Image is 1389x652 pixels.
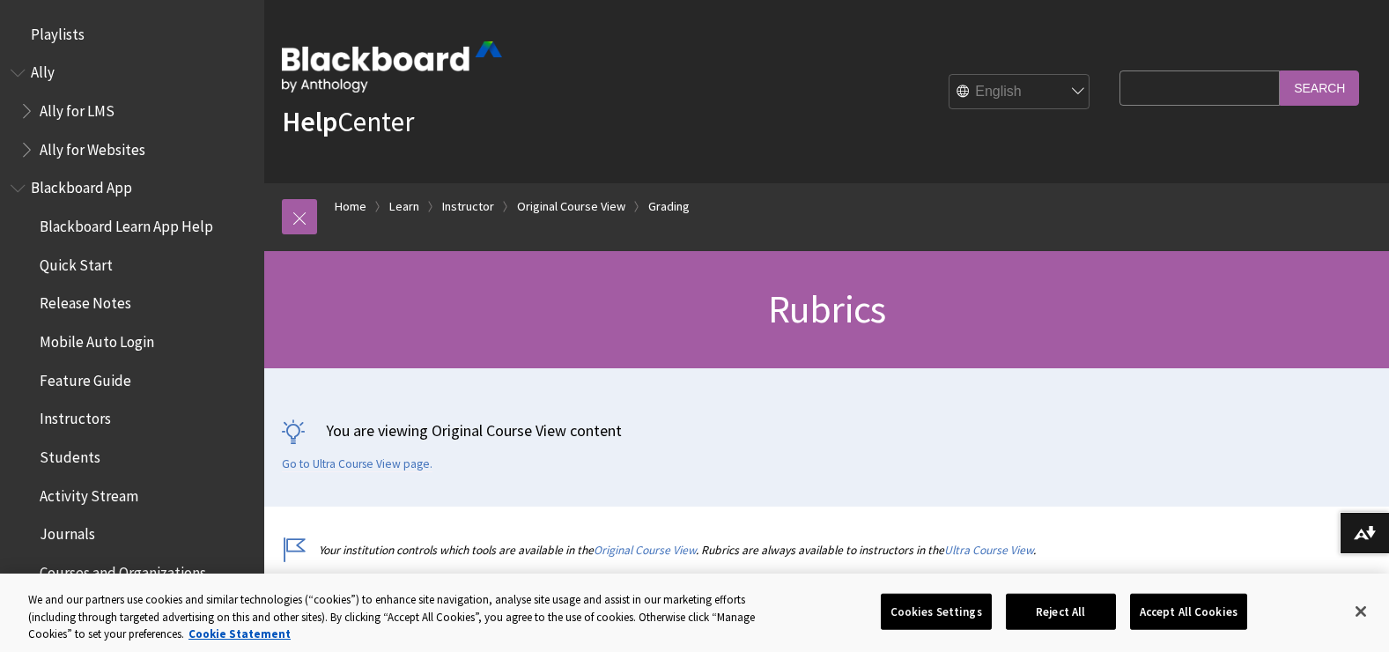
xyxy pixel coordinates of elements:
[31,174,132,197] span: Blackboard App
[282,104,337,139] strong: Help
[335,196,366,218] a: Home
[40,289,131,313] span: Release Notes
[11,19,254,49] nav: Book outline for Playlists
[40,366,131,389] span: Feature Guide
[389,196,419,218] a: Learn
[40,442,100,466] span: Students
[28,591,764,643] div: We and our partners use cookies and similar technologies (“cookies”) to enhance site navigation, ...
[648,196,690,218] a: Grading
[40,135,145,159] span: Ally for Websites
[1006,593,1116,630] button: Reject All
[1341,592,1380,631] button: Close
[188,626,291,641] a: More information about your privacy, opens in a new tab
[40,96,115,120] span: Ally for LMS
[944,543,1033,558] a: Ultra Course View
[31,58,55,82] span: Ally
[40,520,95,544] span: Journals
[517,196,625,218] a: Original Course View
[31,19,85,43] span: Playlists
[40,558,206,582] span: Courses and Organizations
[594,543,696,558] a: Original Course View
[1130,593,1247,630] button: Accept All Cookies
[40,327,154,351] span: Mobile Auto Login
[881,593,992,630] button: Cookies Settings
[282,456,432,472] a: Go to Ultra Course View page.
[282,419,1371,441] p: You are viewing Original Course View content
[282,542,1111,559] p: Your institution controls which tools are available in the . Rubrics are always available to inst...
[442,196,494,218] a: Instructor
[40,250,113,274] span: Quick Start
[40,404,111,428] span: Instructors
[1280,70,1359,105] input: Search
[282,104,414,139] a: HelpCenter
[40,481,138,505] span: Activity Stream
[768,285,885,333] span: Rubrics
[40,211,213,235] span: Blackboard Learn App Help
[282,41,502,93] img: Blackboard by Anthology
[949,75,1090,110] select: Site Language Selector
[11,58,254,165] nav: Book outline for Anthology Ally Help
